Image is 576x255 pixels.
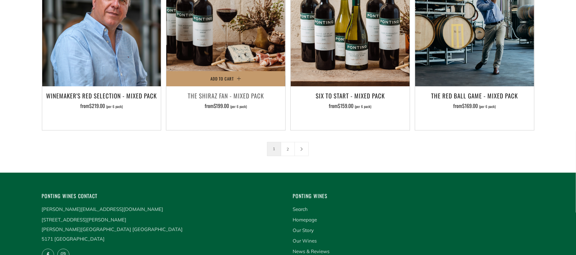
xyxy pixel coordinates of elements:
a: Our Wines [293,238,317,244]
a: Search [293,206,308,212]
span: from [205,102,247,110]
span: $219.00 [89,102,105,110]
span: (per 6 pack) [106,105,123,108]
a: The Red Ball Game - Mixed Pack from$169.00 (per 6 pack) [415,90,534,122]
span: $199.00 [214,102,229,110]
a: Six To Start - Mixed Pack from$159.00 (per 6 pack) [291,90,410,122]
span: from [453,102,496,110]
a: The Shiraz Fan - Mixed Pack from$199.00 (per 6 pack) [166,90,285,122]
h3: Six To Start - Mixed Pack [294,90,406,101]
h4: Ponting Wines Contact [42,192,283,200]
a: Winemaker's Red Selection - Mixed Pack from$219.00 (per 6 pack) [42,90,161,122]
span: $169.00 [462,102,478,110]
button: Add to Cart [166,71,285,86]
span: Add to Cart [210,75,234,82]
a: Our Story [293,227,314,233]
span: $159.00 [338,102,353,110]
a: 2 [281,142,295,156]
h3: The Red Ball Game - Mixed Pack [418,90,531,101]
span: (per 6 pack) [355,105,371,108]
span: from [329,102,371,110]
a: Homepage [293,217,317,223]
h3: Winemaker's Red Selection - Mixed Pack [45,90,158,101]
h4: Ponting Wines [293,192,534,200]
p: [STREET_ADDRESS][PERSON_NAME] [PERSON_NAME][GEOGRAPHIC_DATA] [GEOGRAPHIC_DATA] 5171 [GEOGRAPHIC_D... [42,215,283,244]
span: from [80,102,123,110]
a: News & Reviews [293,248,330,254]
span: (per 6 pack) [479,105,496,108]
span: 1 [267,142,281,156]
span: (per 6 pack) [231,105,247,108]
a: [PERSON_NAME][EMAIL_ADDRESS][DOMAIN_NAME] [42,206,163,212]
h3: The Shiraz Fan - Mixed Pack [170,90,282,101]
